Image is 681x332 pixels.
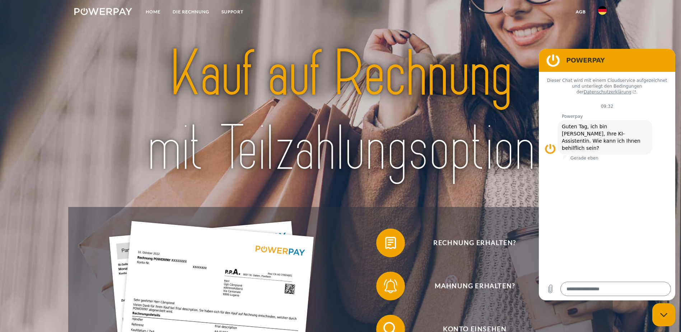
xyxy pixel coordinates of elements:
span: Rechnung erhalten? [387,229,563,257]
iframe: Schaltfläche zum Öffnen des Messaging-Fensters; Konversation läuft [652,303,675,326]
img: logo-powerpay-white.svg [74,8,132,15]
span: Mahnung erhalten? [387,272,563,300]
img: qb_bell.svg [382,277,400,295]
a: SUPPORT [215,5,249,18]
button: Mahnung erhalten? [376,272,563,300]
iframe: Messaging-Fenster [539,49,675,300]
a: Home [140,5,167,18]
button: Rechnung erhalten? [376,229,563,257]
img: title-powerpay_de.svg [101,33,580,190]
img: qb_bill.svg [382,234,400,252]
img: de [598,6,607,15]
a: DIE RECHNUNG [167,5,215,18]
a: agb [570,5,592,18]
